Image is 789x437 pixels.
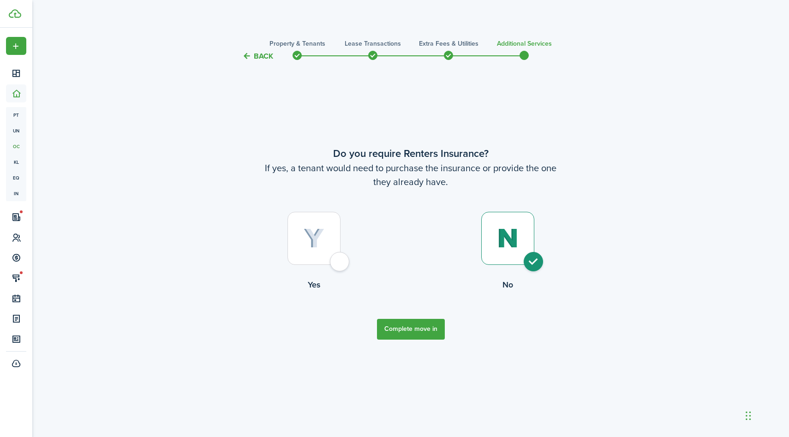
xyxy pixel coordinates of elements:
control-radio-card-title: Yes [217,279,411,291]
h3: Additional Services [497,39,552,48]
img: Yes [304,228,324,249]
img: TenantCloud [9,9,21,18]
a: pt [6,107,26,123]
a: un [6,123,26,138]
button: Complete move in [377,319,445,340]
a: eq [6,170,26,186]
button: Open menu [6,37,26,55]
button: Back [242,51,273,61]
a: kl [6,154,26,170]
img: No (selected) [497,228,519,248]
a: oc [6,138,26,154]
wizard-step-header-title: Do you require Renters Insurance? [217,146,604,161]
h3: Property & Tenants [269,39,325,48]
iframe: Chat Widget [631,337,789,437]
div: Drag [746,402,751,430]
control-radio-card-title: No [411,279,604,291]
wizard-step-header-description: If yes, a tenant would need to purchase the insurance or provide the one they already have. [217,161,604,189]
h3: Lease Transactions [345,39,401,48]
h3: Extra fees & Utilities [419,39,478,48]
a: in [6,186,26,201]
